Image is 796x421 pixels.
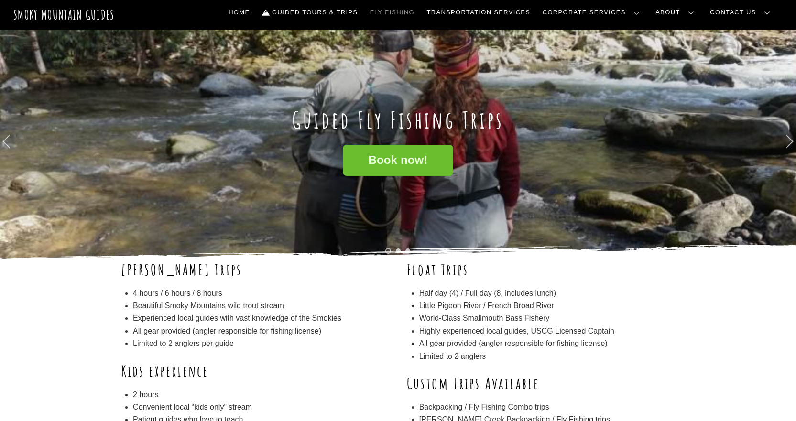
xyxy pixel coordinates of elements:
li: Half day (4) / Full day (8, includes lunch) [419,287,676,300]
a: Contact Us [707,2,778,22]
a: Transportation Services [423,2,534,22]
a: Fly Fishing [366,2,418,22]
a: Guided Tours & Trips [258,2,361,22]
li: All gear provided (angler responsible for fishing license) [133,325,389,337]
li: Beautiful Smoky Mountains wild trout stream [133,300,389,312]
li: Backpacking / Fly Fishing Combo trips [419,401,676,413]
li: Highly experienced local guides, USCG Licensed Captain [419,325,676,337]
a: Corporate Services [539,2,647,22]
a: Book now! [343,145,453,176]
a: Smoky Mountain Guides [13,7,115,22]
b: Float Trips [407,259,469,279]
h1: Guided Fly Fishing Trips [121,106,676,134]
a: About [652,2,702,22]
li: Limited to 2 anglers per guide [133,337,389,350]
li: Limited to 2 anglers [419,350,676,363]
li: 4 hours / 6 hours / 8 hours [133,287,389,300]
b: [PERSON_NAME] Trips [121,259,242,279]
li: World-Class Smallmouth Bass Fishery [419,312,676,324]
b: Custom Trips Available [407,373,539,393]
li: Little Pigeon River / French Broad River [419,300,676,312]
span: Book now! [368,155,427,165]
li: All gear provided (angler responsible for fishing license) [419,337,676,350]
a: Home [225,2,253,22]
li: 2 hours [133,389,389,401]
li: Experienced local guides with vast knowledge of the Smokies [133,312,389,324]
b: Kids experience [121,361,209,380]
li: Convenient local “kids only” stream [133,401,389,413]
